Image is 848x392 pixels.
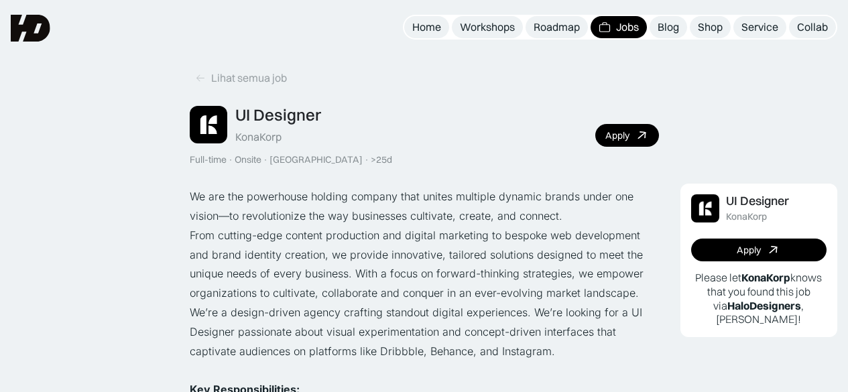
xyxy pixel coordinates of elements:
div: Shop [698,20,723,34]
a: Roadmap [526,16,588,38]
div: Service [741,20,778,34]
a: Apply [595,124,659,147]
div: Apply [605,130,629,141]
a: Service [733,16,786,38]
div: Jobs [616,20,639,34]
div: UI Designer [235,105,321,125]
div: · [228,154,233,166]
div: Collab [797,20,828,34]
div: Workshops [460,20,515,34]
div: Roadmap [534,20,580,34]
p: From cutting-edge content production and digital marketing to bespoke web development and brand i... [190,226,659,303]
a: Workshops [452,16,523,38]
div: UI Designer [726,194,789,208]
b: HaloDesigners [727,299,801,312]
div: Onsite [235,154,261,166]
div: KonaKorp [235,130,282,144]
div: Lihat semua job [211,71,287,85]
a: Lihat semua job [190,67,292,89]
p: We are the powerhouse holding company that unites multiple dynamic brands under one vision—to rev... [190,187,659,226]
div: >25d [371,154,392,166]
img: Job Image [691,194,719,222]
a: Blog [650,16,687,38]
div: Full-time [190,154,227,166]
a: Home [404,16,449,38]
div: KonaKorp [726,211,767,222]
a: Jobs [591,16,647,38]
div: · [364,154,369,166]
a: Collab [789,16,836,38]
p: ‍ [190,361,659,380]
div: Blog [658,20,679,34]
img: Job Image [190,106,227,143]
a: Apply [691,239,827,261]
p: Please let knows that you found this job via , [PERSON_NAME]! [691,271,827,326]
div: Home [412,20,441,34]
div: Apply [737,245,761,256]
a: Shop [690,16,731,38]
b: KonaKorp [741,271,790,284]
p: We’re a design-driven agency crafting standout digital experiences. We’re looking for a UI Design... [190,303,659,361]
div: · [263,154,268,166]
div: [GEOGRAPHIC_DATA] [269,154,363,166]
